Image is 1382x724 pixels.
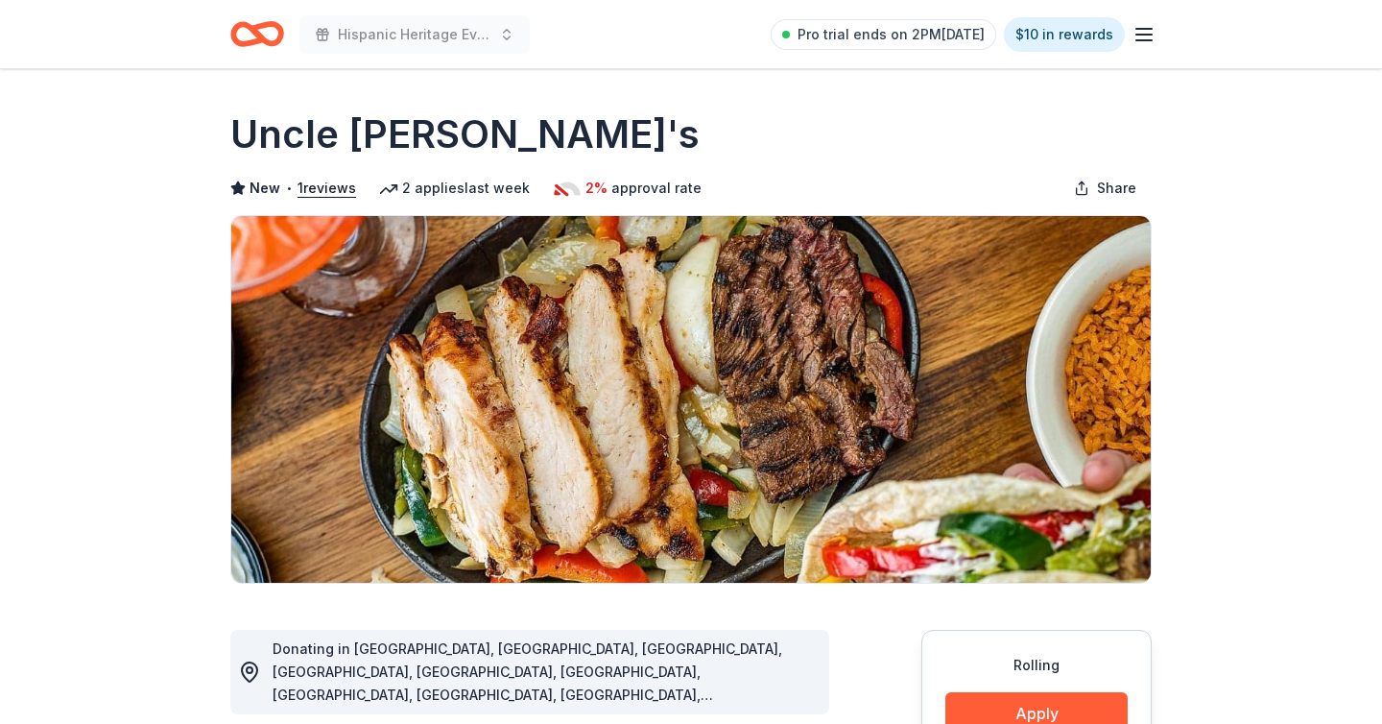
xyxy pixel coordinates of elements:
[286,181,293,196] span: •
[585,177,608,200] span: 2%
[611,177,702,200] span: approval rate
[945,654,1128,677] div: Rolling
[1059,169,1152,207] button: Share
[1004,17,1125,52] a: $10 in rewards
[771,19,996,50] a: Pro trial ends on 2PM[DATE]
[230,12,284,57] a: Home
[379,177,530,200] div: 2 applies last week
[1097,177,1136,200] span: Share
[250,177,280,200] span: New
[299,15,530,54] button: Hispanic Heritage Event
[298,177,356,200] button: 1reviews
[230,108,700,161] h1: Uncle [PERSON_NAME]'s
[798,23,985,46] span: Pro trial ends on 2PM[DATE]
[338,23,491,46] span: Hispanic Heritage Event
[231,216,1151,583] img: Image for Uncle Julio's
